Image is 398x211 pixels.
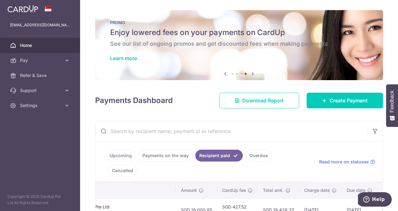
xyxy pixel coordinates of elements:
[20,102,61,109] span: Settings
[95,10,383,80] img: Latest Promos banner
[329,97,368,104] span: Create Payment
[358,192,392,208] iframe: Opens a widget where you can find more information
[347,187,365,193] span: Due date
[105,150,136,162] a: Upcoming
[10,22,70,28] p: [EMAIL_ADDRESS][DOMAIN_NAME]
[181,187,197,193] span: Amount
[263,187,283,193] span: Total amt.
[319,159,375,165] a: Read more on statuses
[110,28,368,38] h5: Enjoy lowered fees on your payments on CardUp
[307,93,383,108] a: Create Payment
[389,90,395,112] span: Feedback
[20,42,61,49] span: Home
[242,97,284,104] span: Download Report
[8,5,38,13] img: CardUp
[95,95,173,106] h4: Payments Dashboard
[32,182,176,198] th: Payment details
[95,121,368,141] input: Search by recipient name, payment id or reference
[222,187,246,193] span: CardUp fee
[20,87,61,94] span: Support
[110,55,137,61] a: Learn more
[20,57,61,64] span: Pay
[245,150,272,162] a: Overdue
[319,159,369,165] span: Read more on statuses
[219,93,299,108] a: Download Report
[304,187,330,193] span: Charge date
[386,84,398,127] button: Feedback - Show survey
[20,72,61,79] span: Refer & Save
[37,204,171,210] div: Miscellaneous. MW Global Pte Ltd
[110,20,368,25] p: PROMO
[195,150,243,162] a: Recipient paid
[110,40,368,48] h6: See our list of ongoing promos and get discounted fees when making payments
[138,150,193,162] a: Payments on the way
[108,165,137,177] a: Cancelled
